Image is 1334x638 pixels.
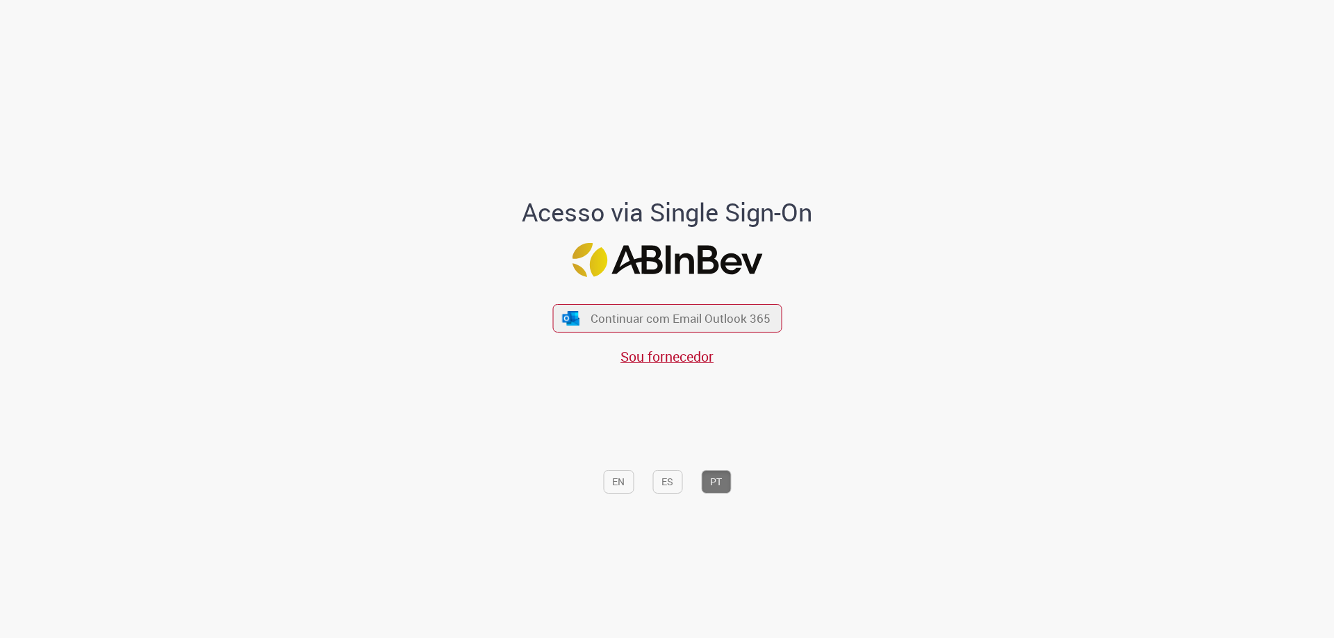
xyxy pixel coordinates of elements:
button: PT [701,470,731,494]
img: Logo ABInBev [572,243,762,277]
button: ES [652,470,682,494]
button: EN [603,470,634,494]
h1: Acesso via Single Sign-On [475,199,860,226]
span: Continuar com Email Outlook 365 [591,310,771,326]
a: Sou fornecedor [620,347,714,366]
img: ícone Azure/Microsoft 360 [561,311,581,326]
button: ícone Azure/Microsoft 360 Continuar com Email Outlook 365 [552,304,782,333]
